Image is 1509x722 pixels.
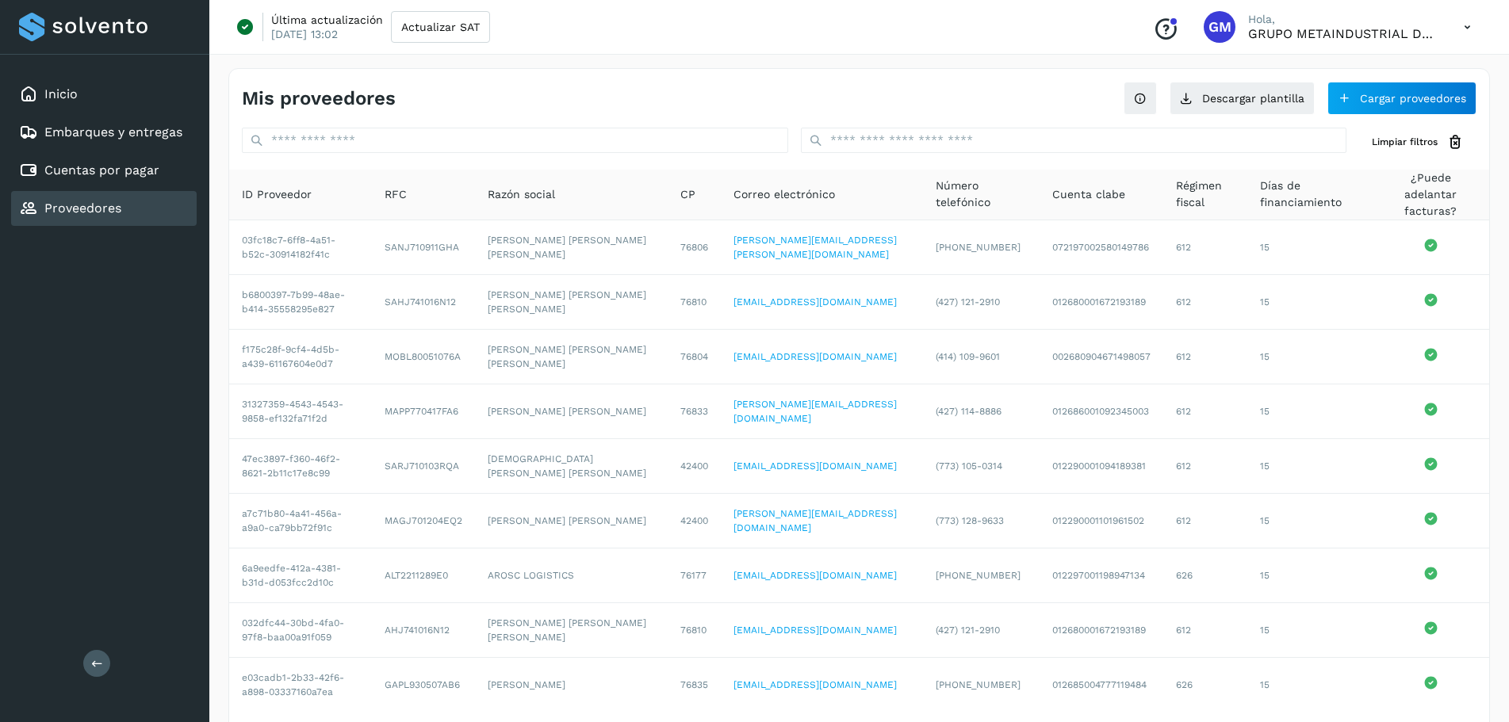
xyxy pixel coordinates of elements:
[680,186,695,203] span: CP
[668,494,721,548] td: 42400
[733,296,897,308] a: [EMAIL_ADDRESS][DOMAIN_NAME]
[1385,170,1476,220] span: ¿Puede adelantar facturas?
[1247,439,1372,494] td: 15
[668,548,721,603] td: 76177
[1052,186,1125,203] span: Cuenta clabe
[668,603,721,658] td: 76810
[271,27,338,41] p: [DATE] 13:02
[733,186,835,203] span: Correo electrónico
[1247,384,1372,439] td: 15
[488,186,555,203] span: Razón social
[733,399,897,424] a: [PERSON_NAME][EMAIL_ADDRESS][DOMAIN_NAME]
[1247,220,1372,275] td: 15
[372,494,475,548] td: MAGJ701204EQ2
[1260,178,1359,211] span: Días de financiamiento
[668,384,721,439] td: 76833
[1163,275,1247,330] td: 612
[229,330,372,384] td: f175c28f-9cf4-4d5b-a439-61167604e0d7
[401,21,480,32] span: Actualizar SAT
[733,508,897,533] a: [PERSON_NAME][EMAIL_ADDRESS][DOMAIN_NAME]
[475,548,668,603] td: AROSC LOGISTICS
[668,275,721,330] td: 76810
[668,658,721,712] td: 76835
[1040,384,1163,439] td: 012686001092345003
[936,406,1002,417] span: (427) 114-8886
[936,296,1000,308] span: (427) 121-2910
[229,603,372,658] td: 032dfc44-30bd-4fa0-97f8-baa00a91f059
[1163,384,1247,439] td: 612
[229,658,372,712] td: e03cadb1-2b33-42f6-a898-03337160a7ea
[733,351,897,362] a: [EMAIL_ADDRESS][DOMAIN_NAME]
[1040,275,1163,330] td: 012680001672193189
[1327,82,1476,115] button: Cargar proveedores
[475,275,668,330] td: [PERSON_NAME] [PERSON_NAME] [PERSON_NAME]
[1170,82,1315,115] button: Descargar plantilla
[733,679,897,690] a: [EMAIL_ADDRESS][DOMAIN_NAME]
[1163,603,1247,658] td: 612
[271,13,383,27] p: Última actualización
[1247,603,1372,658] td: 15
[1247,330,1372,384] td: 15
[475,384,668,439] td: [PERSON_NAME] [PERSON_NAME]
[44,86,78,101] a: Inicio
[1040,658,1163,712] td: 012685004777119484
[1176,178,1235,211] span: Régimen fiscal
[475,494,668,548] td: [PERSON_NAME] [PERSON_NAME]
[668,220,721,275] td: 76806
[229,384,372,439] td: 31327359-4543-4543-9858-ef132fa71f2d
[936,515,1004,526] span: (773) 128-9633
[1163,220,1247,275] td: 612
[1163,439,1247,494] td: 612
[11,191,197,226] div: Proveedores
[44,124,182,139] a: Embarques y entregas
[385,186,407,203] span: RFC
[372,548,475,603] td: ALT2211289E0
[1040,330,1163,384] td: 002680904671498057
[11,77,197,112] div: Inicio
[475,603,668,658] td: [PERSON_NAME] [PERSON_NAME] [PERSON_NAME]
[44,162,159,178] a: Cuentas por pagar
[372,220,475,275] td: SANJ710911GHA
[372,330,475,384] td: MOBL80051076A
[475,330,668,384] td: [PERSON_NAME] [PERSON_NAME] [PERSON_NAME]
[1040,220,1163,275] td: 072197002580149786
[242,186,312,203] span: ID Proveedor
[1359,128,1476,157] button: Limpiar filtros
[1040,603,1163,658] td: 012680001672193189
[1163,548,1247,603] td: 626
[936,625,1000,636] span: (427) 121-2910
[1247,275,1372,330] td: 15
[229,548,372,603] td: 6a9eedfe-412a-4381-b31d-d053fcc2d10c
[475,658,668,712] td: [PERSON_NAME]
[1040,439,1163,494] td: 012290001094189381
[372,658,475,712] td: GAPL930507AB6
[936,679,1021,690] span: [PHONE_NUMBER]
[668,439,721,494] td: 42400
[1372,135,1438,149] span: Limpiar filtros
[475,220,668,275] td: [PERSON_NAME] [PERSON_NAME] [PERSON_NAME]
[372,439,475,494] td: SARJ710103RQA
[936,242,1021,253] span: [PHONE_NUMBER]
[1248,26,1438,41] p: GRUPO METAINDUSTRIAL DE INNOVACIONES SAPI DE CV
[391,11,490,43] button: Actualizar SAT
[11,153,197,188] div: Cuentas por pagar
[475,439,668,494] td: [DEMOGRAPHIC_DATA][PERSON_NAME] [PERSON_NAME]
[1163,494,1247,548] td: 612
[229,494,372,548] td: a7c71b80-4a41-456a-a9a0-ca79bb72f91c
[1248,13,1438,26] p: Hola,
[733,570,897,581] a: [EMAIL_ADDRESS][DOMAIN_NAME]
[733,235,897,260] a: [PERSON_NAME][EMAIL_ADDRESS][PERSON_NAME][DOMAIN_NAME]
[372,275,475,330] td: SAHJ741016N12
[229,220,372,275] td: 03fc18c7-6ff8-4a51-b52c-30914182f41c
[372,384,475,439] td: MAPP770417FA6
[1163,330,1247,384] td: 612
[936,351,1000,362] span: (414) 109-9601
[44,201,121,216] a: Proveedores
[733,625,897,636] a: [EMAIL_ADDRESS][DOMAIN_NAME]
[11,115,197,150] div: Embarques y entregas
[1247,658,1372,712] td: 15
[733,460,897,472] a: [EMAIL_ADDRESS][DOMAIN_NAME]
[1040,548,1163,603] td: 012297001198947134
[936,178,1027,211] span: Número telefónico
